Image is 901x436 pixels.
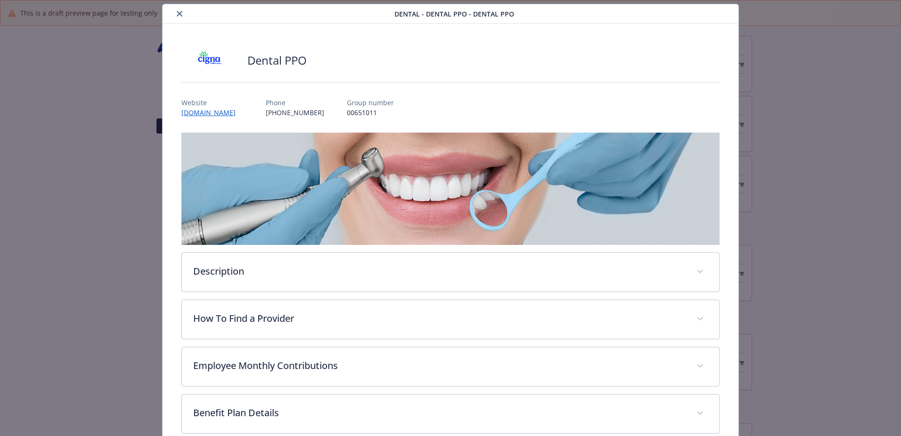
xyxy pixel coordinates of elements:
p: How To Find a Provider [193,311,685,326]
span: Dental - Dental PPO - Dental PPO [394,9,514,19]
p: 00651011 [347,108,394,117]
p: [PHONE_NUMBER] [266,108,324,117]
div: How To Find a Provider [182,300,719,339]
a: [DOMAIN_NAME] [181,108,243,117]
p: Benefit Plan Details [193,406,685,420]
p: Group number [347,98,394,108]
div: Employee Monthly Contributions [182,347,719,386]
img: CIGNA [181,46,238,75]
div: Benefit Plan Details [182,394,719,433]
p: Description [193,264,685,278]
p: Employee Monthly Contributions [193,359,685,373]
button: close [174,8,185,19]
p: Phone [266,98,324,108]
div: Description [182,253,719,292]
p: Website [181,98,243,108]
img: banner [181,133,720,245]
h2: Dental PPO [247,52,307,68]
